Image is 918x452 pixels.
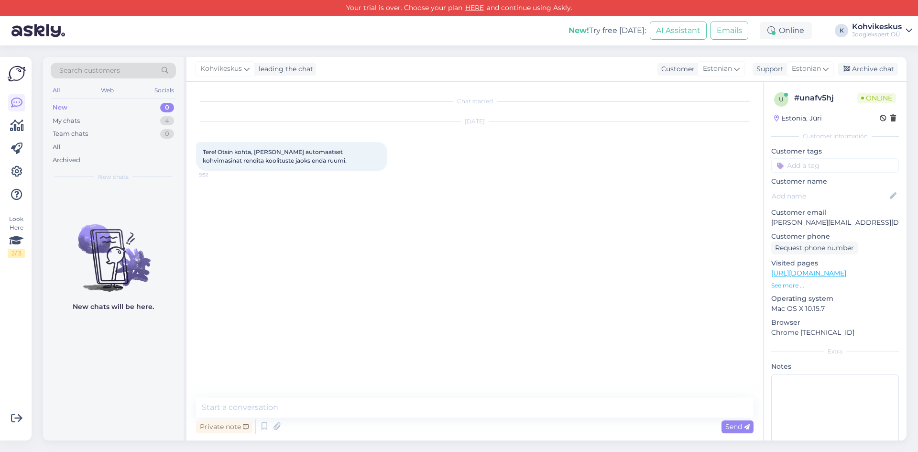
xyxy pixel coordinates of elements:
[196,97,754,106] div: Chat started
[650,22,707,40] button: AI Assistant
[771,218,899,228] p: [PERSON_NAME][EMAIL_ADDRESS][DOMAIN_NAME]
[771,132,899,141] div: Customer information
[153,84,176,97] div: Socials
[73,302,154,312] p: New chats will be here.
[53,143,61,152] div: All
[857,93,896,103] span: Online
[568,26,589,35] b: New!
[8,65,26,83] img: Askly Logo
[99,84,116,97] div: Web
[771,347,899,356] div: Extra
[462,3,487,12] a: HERE
[771,281,899,290] p: See more ...
[771,269,846,277] a: [URL][DOMAIN_NAME]
[160,116,174,126] div: 4
[852,23,902,31] div: Kohvikeskus
[771,242,858,254] div: Request phone number
[771,318,899,328] p: Browser
[753,64,784,74] div: Support
[203,148,347,164] span: Tere! Otsin kohta, [PERSON_NAME] automaatset kohvimasinat rendita koolituste jaoks enda ruumi.
[196,117,754,126] div: [DATE]
[98,173,129,181] span: New chats
[852,31,902,38] div: Joogiekspert OÜ
[771,176,899,187] p: Customer name
[771,362,899,372] p: Notes
[43,207,184,293] img: No chats
[771,208,899,218] p: Customer email
[703,64,732,74] span: Estonian
[8,249,25,258] div: 2 / 3
[53,116,80,126] div: My chats
[771,146,899,156] p: Customer tags
[160,129,174,139] div: 0
[8,215,25,258] div: Look Here
[838,63,898,76] div: Archive chat
[200,64,242,74] span: Kohvikeskus
[59,66,120,76] span: Search customers
[771,258,899,268] p: Visited pages
[852,23,912,38] a: KohvikeskusJoogiekspert OÜ
[51,84,62,97] div: All
[199,171,235,178] span: 9:52
[792,64,821,74] span: Estonian
[771,232,899,242] p: Customer phone
[779,96,784,103] span: u
[53,103,67,112] div: New
[53,129,88,139] div: Team chats
[794,92,857,104] div: # unafv5hj
[771,328,899,338] p: Chrome [TECHNICAL_ID]
[774,113,822,123] div: Estonia, Jüri
[772,191,888,201] input: Add name
[725,422,750,431] span: Send
[710,22,748,40] button: Emails
[53,155,80,165] div: Archived
[771,294,899,304] p: Operating system
[657,64,695,74] div: Customer
[835,24,848,37] div: K
[160,103,174,112] div: 0
[255,64,313,74] div: leading the chat
[196,420,252,433] div: Private note
[760,22,812,39] div: Online
[568,25,646,36] div: Try free [DATE]:
[771,158,899,173] input: Add a tag
[771,304,899,314] p: Mac OS X 10.15.7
